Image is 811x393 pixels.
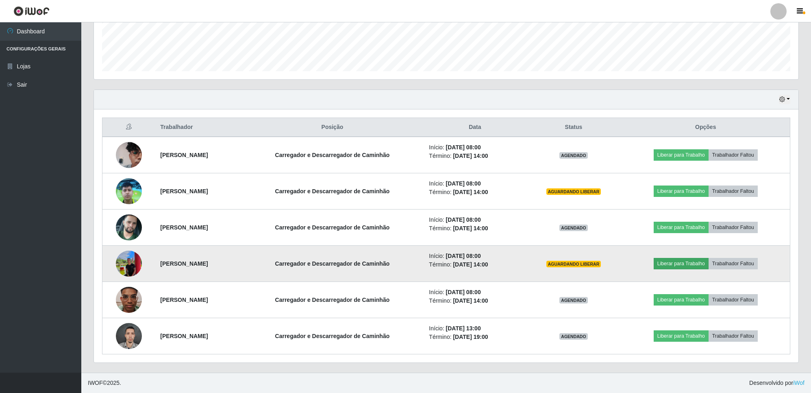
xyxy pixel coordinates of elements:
time: [DATE] 14:00 [453,261,488,268]
img: CoreUI Logo [13,6,50,16]
img: 1748462708796.jpeg [116,174,142,209]
span: AGUARDANDO LIBERAR [546,261,601,267]
li: Início: [429,179,521,188]
strong: [PERSON_NAME] [160,152,208,158]
li: Início: [429,143,521,152]
button: Trabalhador Faltou [709,330,758,342]
span: AGENDADO [559,152,588,159]
li: Término: [429,224,521,233]
span: AGENDADO [559,297,588,303]
time: [DATE] 13:00 [446,325,481,332]
button: Trabalhador Faltou [709,258,758,269]
time: [DATE] 14:00 [453,153,488,159]
strong: [PERSON_NAME] [160,224,208,231]
th: Status [526,118,621,137]
img: 1751250700019.jpeg [116,246,142,281]
strong: Carregador e Descarregador de Caminhão [275,188,390,194]
th: Posição [240,118,424,137]
time: [DATE] 14:00 [453,225,488,231]
time: [DATE] 14:00 [453,189,488,195]
span: © 2025 . [88,379,121,387]
span: AGUARDANDO LIBERAR [546,188,601,195]
strong: Carregador e Descarregador de Caminhão [275,224,390,231]
img: 1757951342814.jpeg [116,319,142,353]
button: Liberar para Trabalho [654,149,709,161]
time: [DATE] 19:00 [453,334,488,340]
strong: [PERSON_NAME] [160,188,208,194]
time: [DATE] 14:00 [453,297,488,304]
time: [DATE] 08:00 [446,180,481,187]
li: Término: [429,260,521,269]
li: Início: [429,288,521,297]
strong: Carregador e Descarregador de Caminhão [275,152,390,158]
strong: Carregador e Descarregador de Caminhão [275,333,390,339]
button: Liberar para Trabalho [654,186,709,197]
li: Início: [429,324,521,333]
button: Liberar para Trabalho [654,330,709,342]
a: iWof [793,380,804,386]
li: Início: [429,252,521,260]
button: Liberar para Trabalho [654,222,709,233]
strong: [PERSON_NAME] [160,260,208,267]
button: Liberar para Trabalho [654,258,709,269]
span: IWOF [88,380,103,386]
button: Trabalhador Faltou [709,186,758,197]
th: Data [424,118,526,137]
li: Término: [429,188,521,196]
time: [DATE] 08:00 [446,253,481,259]
strong: [PERSON_NAME] [160,297,208,303]
time: [DATE] 08:00 [446,216,481,223]
button: Trabalhador Faltou [709,222,758,233]
li: Término: [429,333,521,341]
li: Início: [429,216,521,224]
th: Opções [621,118,790,137]
span: AGENDADO [559,225,588,231]
strong: Carregador e Descarregador de Caminhão [275,297,390,303]
span: Desenvolvido por [749,379,804,387]
strong: [PERSON_NAME] [160,333,208,339]
th: Trabalhador [155,118,240,137]
img: 1755900344420.jpeg [116,277,142,323]
button: Liberar para Trabalho [654,294,709,306]
span: AGENDADO [559,333,588,340]
time: [DATE] 08:00 [446,289,481,295]
button: Trabalhador Faltou [709,149,758,161]
li: Término: [429,297,521,305]
img: 1746651422933.jpeg [116,138,142,172]
time: [DATE] 08:00 [446,144,481,151]
strong: Carregador e Descarregador de Caminhão [275,260,390,267]
button: Trabalhador Faltou [709,294,758,306]
li: Término: [429,152,521,160]
img: 1749660624656.jpeg [116,204,142,251]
